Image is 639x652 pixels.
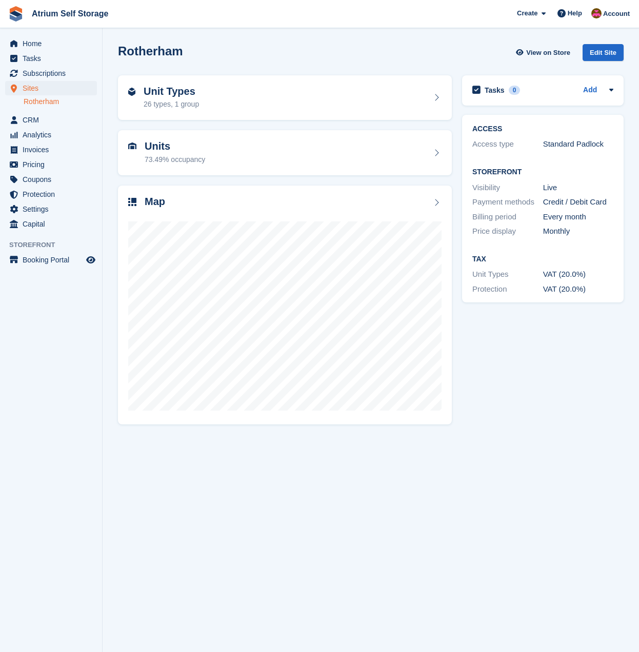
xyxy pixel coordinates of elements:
a: menu [5,187,97,201]
span: Help [568,8,582,18]
img: map-icn-33ee37083ee616e46c38cad1a60f524a97daa1e2b2c8c0bc3eb3415660979fc1.svg [128,198,136,206]
h2: Storefront [472,168,613,176]
span: Account [603,9,630,19]
a: menu [5,66,97,80]
a: Map [118,186,452,425]
a: Unit Types 26 types, 1 group [118,75,452,120]
a: menu [5,142,97,157]
a: menu [5,217,97,231]
div: Protection [472,283,543,295]
div: Monthly [543,226,614,237]
img: stora-icon-8386f47178a22dfd0bd8f6a31ec36ba5ce8667c1dd55bd0f319d3a0aa187defe.svg [8,6,24,22]
h2: Tax [472,255,613,263]
div: Payment methods [472,196,543,208]
a: Rotherham [24,97,97,107]
span: Coupons [23,172,84,187]
a: Preview store [85,254,97,266]
div: Access type [472,138,543,150]
div: 73.49% occupancy [145,154,205,165]
span: Storefront [9,240,102,250]
span: Invoices [23,142,84,157]
a: menu [5,51,97,66]
a: menu [5,128,97,142]
h2: Rotherham [118,44,183,58]
img: unit-icn-7be61d7bf1b0ce9d3e12c5938cc71ed9869f7b940bace4675aadf7bd6d80202e.svg [128,142,136,150]
div: Billing period [472,211,543,223]
div: Credit / Debit Card [543,196,614,208]
div: 0 [509,86,521,95]
h2: Map [145,196,165,208]
a: menu [5,202,97,216]
a: Atrium Self Storage [28,5,112,22]
h2: Tasks [485,86,505,95]
a: menu [5,253,97,267]
h2: Units [145,140,205,152]
span: Capital [23,217,84,231]
div: VAT (20.0%) [543,269,614,280]
span: CRM [23,113,84,127]
span: Protection [23,187,84,201]
div: Every month [543,211,614,223]
div: Price display [472,226,543,237]
div: VAT (20.0%) [543,283,614,295]
h2: Unit Types [144,86,199,97]
div: Unit Types [472,269,543,280]
div: Visibility [472,182,543,194]
div: Edit Site [583,44,624,61]
a: Units 73.49% occupancy [118,130,452,175]
a: menu [5,36,97,51]
span: Create [517,8,537,18]
span: Booking Portal [23,253,84,267]
a: menu [5,81,97,95]
div: Standard Padlock [543,138,614,150]
span: Pricing [23,157,84,172]
a: View on Store [514,44,574,61]
img: Mark Rhodes [591,8,602,18]
a: menu [5,172,97,187]
a: Add [583,85,597,96]
a: Edit Site [583,44,624,65]
span: Subscriptions [23,66,84,80]
h2: ACCESS [472,125,613,133]
span: Settings [23,202,84,216]
span: Tasks [23,51,84,66]
img: unit-type-icn-2b2737a686de81e16bb02015468b77c625bbabd49415b5ef34ead5e3b44a266d.svg [128,88,135,96]
a: menu [5,113,97,127]
div: 26 types, 1 group [144,99,199,110]
span: Home [23,36,84,51]
span: Analytics [23,128,84,142]
a: menu [5,157,97,172]
span: View on Store [526,48,570,58]
div: Live [543,182,614,194]
span: Sites [23,81,84,95]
